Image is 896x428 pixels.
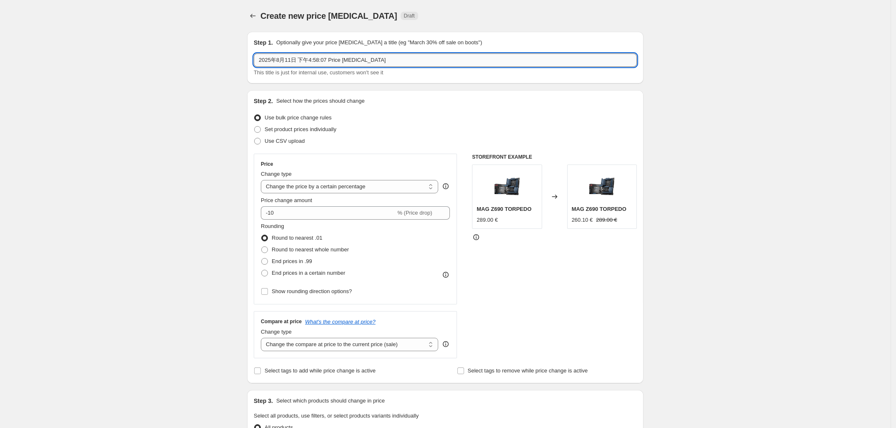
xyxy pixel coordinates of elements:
p: Select which products should change in price [276,397,385,405]
span: End prices in a certain number [272,270,345,276]
button: What's the compare at price? [305,319,376,325]
span: MAG Z690 TORPEDO [572,206,626,212]
span: Select tags to remove while price change is active [468,367,588,374]
div: 260.10 € [572,216,593,224]
span: End prices in .99 [272,258,312,264]
h3: Price [261,161,273,167]
h6: STOREFRONT EXAMPLE [472,154,637,160]
span: Select all products, use filters, or select products variants individually [254,413,419,419]
img: MAG-Z690-TORPEDO_80x.png [585,169,618,203]
h2: Step 3. [254,397,273,405]
span: Round to nearest .01 [272,235,322,241]
strike: 289.00 € [596,216,617,224]
span: Set product prices individually [265,126,336,132]
span: Change type [261,329,292,335]
span: This title is just for internal use, customers won't see it [254,69,383,76]
img: MAG-Z690-TORPEDO_80x.png [490,169,524,203]
span: Show rounding direction options? [272,288,352,294]
h3: Compare at price [261,318,302,325]
span: Select tags to add while price change is active [265,367,376,374]
h2: Step 2. [254,97,273,105]
span: Round to nearest whole number [272,246,349,253]
p: Select how the prices should change [276,97,365,105]
div: 289.00 € [477,216,498,224]
span: % (Price drop) [397,210,432,216]
span: Rounding [261,223,284,229]
div: help [442,340,450,348]
span: Change type [261,171,292,177]
span: Draft [404,13,415,19]
input: -15 [261,206,396,220]
span: MAG Z690 TORPEDO [477,206,531,212]
h2: Step 1. [254,38,273,47]
div: help [442,182,450,190]
span: Use bulk price change rules [265,114,331,121]
span: Use CSV upload [265,138,305,144]
input: 30% off holiday sale [254,53,637,67]
p: Optionally give your price [MEDICAL_DATA] a title (eg "March 30% off sale on boots") [276,38,482,47]
span: Price change amount [261,197,312,203]
button: Price change jobs [247,10,259,22]
span: Create new price [MEDICAL_DATA] [260,11,397,20]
